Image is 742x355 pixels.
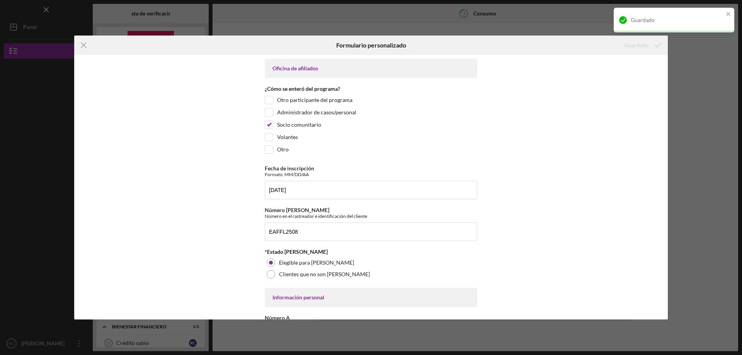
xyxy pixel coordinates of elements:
font: Clientes que no son [PERSON_NAME] [279,271,370,277]
font: Información personal [272,294,324,301]
button: Guardado [617,37,668,53]
font: Formulario personalizado [336,41,406,49]
font: Número en el rastreador e identificación del cliente [265,213,367,219]
font: *Estado [PERSON_NAME] [265,248,328,255]
font: Elegible para [PERSON_NAME] [279,259,354,266]
font: Otro participante del programa [277,97,352,103]
font: Fecha de inscripción [265,165,314,172]
font: Número [PERSON_NAME] [265,207,329,213]
font: Formato: MM/DD/AA [265,172,309,177]
font: Volantes [277,134,298,140]
button: cerca [726,11,731,18]
font: ¿Cómo se enteró del programa? [265,85,340,92]
font: Número A [265,314,290,321]
font: Guardado [631,17,655,23]
font: Socio comunitario [277,121,321,128]
font: Oficina de afiliados [272,65,318,71]
font: Administrador de casos/personal [277,109,356,116]
font: Otro [277,146,289,153]
font: Guardado [625,42,648,48]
